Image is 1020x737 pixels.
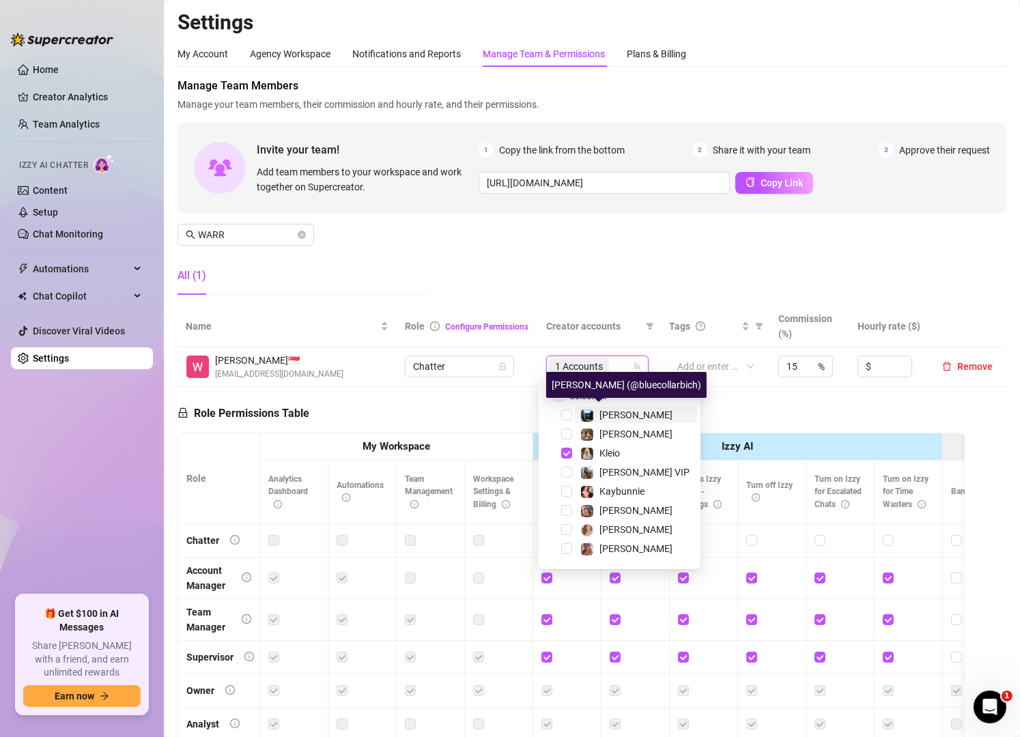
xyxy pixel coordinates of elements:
[33,285,130,307] span: Chat Copilot
[342,493,350,502] span: info-circle
[274,500,282,508] span: info-circle
[546,319,640,334] span: Creator accounts
[33,229,103,240] a: Chat Monitoring
[746,480,793,503] span: Turn off Izzy
[483,46,605,61] div: Manage Team & Permissions
[33,64,59,75] a: Home
[178,268,206,284] div: All (1)
[100,691,109,701] span: arrow-right
[581,467,593,479] img: Kat Hobbs VIP
[581,448,593,460] img: Kleio
[498,362,507,371] span: lock
[599,543,672,554] span: [PERSON_NAME]
[230,535,240,545] span: info-circle
[33,185,68,196] a: Content
[942,362,952,371] span: delete
[186,563,231,593] div: Account Manager
[643,316,657,336] span: filter
[599,409,672,420] span: [PERSON_NAME]
[33,326,125,336] a: Discover Viral Videos
[599,505,672,516] span: [PERSON_NAME]
[713,500,722,508] span: info-circle
[244,652,254,661] span: info-circle
[225,685,235,695] span: info-circle
[186,319,378,334] span: Name
[215,353,343,368] span: [PERSON_NAME] 🇸🇬
[186,605,231,635] div: Team Manager
[19,159,88,172] span: Izzy AI Chatter
[94,154,115,173] img: AI Chatter
[23,607,141,634] span: 🎁 Get $100 in AI Messages
[581,505,593,517] img: Kat Hobbs
[186,356,209,378] img: Warren Purificacion
[23,639,141,680] span: Share [PERSON_NAME] with a friend, and earn unlimited rewards
[178,306,397,347] th: Name
[178,433,260,524] th: Role
[405,321,425,332] span: Role
[352,46,461,61] div: Notifications and Reports
[693,143,708,158] span: 2
[55,691,94,702] span: Earn now
[761,177,803,188] span: Copy Link
[814,474,862,510] span: Turn on Izzy for Escalated Chats
[561,486,572,497] span: Select tree node
[627,46,686,61] div: Plans & Billing
[633,362,641,371] span: team
[841,500,849,508] span: info-circle
[186,650,233,665] div: Supervisor
[1002,691,1012,702] span: 1
[951,487,983,496] span: Bank
[186,683,214,698] div: Owner
[849,306,929,347] th: Hourly rate ($)
[18,263,29,274] span: thunderbolt
[33,258,130,280] span: Automations
[230,719,240,728] span: info-circle
[18,291,27,301] img: Chat Copilot
[746,177,755,187] span: copy
[561,448,572,459] span: Select tree node
[899,143,990,158] span: Approve their request
[178,10,1006,35] h2: Settings
[735,172,813,194] button: Copy Link
[722,440,753,452] strong: Izzy AI
[298,231,306,239] button: close-circle
[555,359,603,374] span: 1 Accounts
[215,368,343,381] span: [EMAIL_ADDRESS][DOMAIN_NAME]
[337,480,384,503] span: Automations
[713,143,811,158] span: Share it with your team
[479,143,494,158] span: 1
[410,500,419,508] span: info-circle
[755,322,763,330] span: filter
[502,500,510,508] span: info-circle
[646,322,654,330] span: filter
[669,319,690,334] span: Tags
[561,543,572,554] span: Select tree node
[257,141,479,158] span: Invite your team!
[561,429,572,439] span: Select tree node
[549,358,609,375] span: 1 Accounts
[974,691,1006,723] iframe: Intercom live chat
[23,685,141,707] button: Earn nowarrow-right
[33,353,69,364] a: Settings
[413,356,506,377] span: Chatter
[178,407,188,418] span: lock
[186,717,219,732] div: Analyst
[957,361,993,372] span: Remove
[499,143,625,158] span: Copy the link from the bottom
[561,409,572,420] span: Select tree node
[178,78,1006,94] span: Manage Team Members
[883,474,929,510] span: Turn on Izzy for Time Wasters
[581,409,593,422] img: Britt
[33,86,142,108] a: Creator Analytics
[445,322,528,332] a: Configure Permissions
[599,486,644,497] span: Kaybunnie
[33,207,58,218] a: Setup
[546,372,707,398] div: [PERSON_NAME] (@bluecollarbich)
[937,358,998,375] button: Remove
[363,440,430,452] strong: My Workspace
[752,493,760,502] span: info-circle
[599,429,672,439] span: [PERSON_NAME]
[186,533,219,548] div: Chatter
[268,474,308,510] span: Analytics Dashboard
